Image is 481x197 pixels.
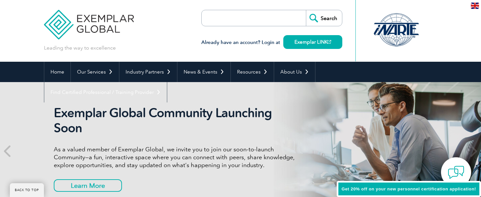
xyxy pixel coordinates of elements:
[448,164,464,181] img: contact-chat.png
[54,179,122,192] a: Learn More
[44,82,167,102] a: Find Certified Professional / Training Provider
[201,38,342,47] h3: Already have an account? Login at
[274,62,315,82] a: About Us
[471,3,479,9] img: en
[328,40,331,44] img: open_square.png
[342,186,476,191] span: Get 20% off on your new personnel certification application!
[54,105,300,136] h2: Exemplar Global Community Launching Soon
[44,44,116,52] p: Leading the way to excellence
[283,35,342,49] a: Exemplar LINK
[71,62,119,82] a: Our Services
[177,62,230,82] a: News & Events
[306,10,342,26] input: Search
[231,62,274,82] a: Resources
[44,62,70,82] a: Home
[119,62,177,82] a: Industry Partners
[10,183,44,197] a: BACK TO TOP
[54,145,300,169] p: As a valued member of Exemplar Global, we invite you to join our soon-to-launch Community—a fun, ...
